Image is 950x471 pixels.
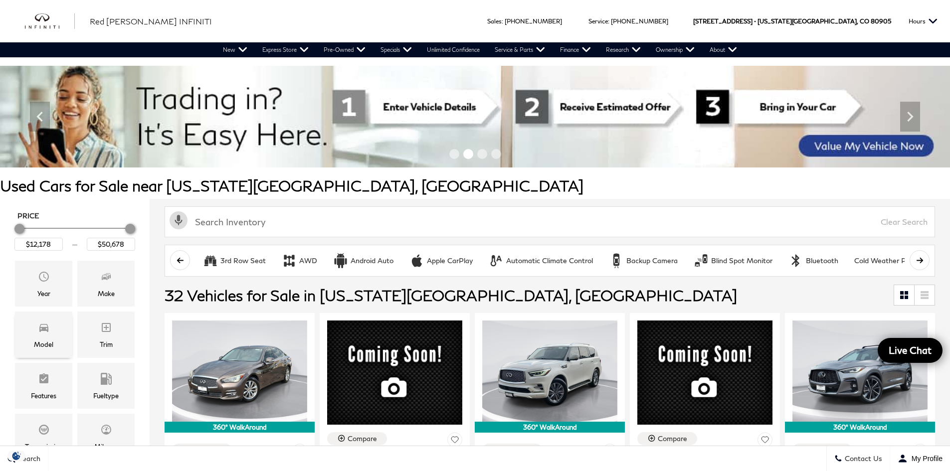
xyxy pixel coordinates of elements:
[611,17,668,25] a: [PHONE_NUMBER]
[694,253,709,268] div: Blind Spot Monitor
[792,320,928,422] img: 2025 INFINITI QX50 SPORT
[165,422,315,433] div: 360° WalkAround
[598,42,648,57] a: Research
[788,253,803,268] div: Bluetooth
[506,256,593,265] div: Automatic Climate Control
[603,250,683,271] button: Backup CameraBackup Camera
[427,256,473,265] div: Apple CarPlay
[220,256,266,265] div: 3rd Row Seat
[38,421,50,441] span: Transmission
[77,414,135,460] div: MileageMileage
[30,102,50,132] div: Previous
[25,13,75,29] a: infiniti
[348,434,377,443] div: Compare
[505,17,562,25] a: [PHONE_NUMBER]
[38,268,50,288] span: Year
[38,370,50,390] span: Features
[648,42,702,57] a: Ownership
[292,444,307,462] button: Save Vehicle
[806,256,838,265] div: Bluetooth
[447,432,462,451] button: Save Vehicle
[5,451,28,461] section: Click to Open Cookie Consent Modal
[626,256,678,265] div: Backup Camera
[910,250,930,270] button: scroll right
[90,16,212,26] span: Red [PERSON_NAME] INFINITI
[482,320,617,422] img: 2022 INFINITI QX80 LUXE
[482,444,542,457] button: Compare Vehicle
[77,363,135,409] div: FueltypeFueltype
[15,363,72,409] div: FeaturesFeatures
[553,42,598,57] a: Finance
[94,441,118,452] div: Mileage
[489,253,504,268] div: Automatic Climate Control
[608,17,609,25] span: :
[658,434,687,443] div: Compare
[100,339,113,350] div: Trim
[854,256,929,265] div: Cold Weather Package
[100,268,112,288] span: Make
[37,288,50,299] div: Year
[14,220,135,251] div: Price
[327,432,387,445] button: Compare Vehicle
[702,42,745,57] a: About
[327,320,462,425] img: 2019 INFINITI Q50 Red Sport 400
[165,206,935,237] input: Search Inventory
[878,338,943,363] a: Live Chat
[14,224,24,234] div: Minimum Price
[333,253,348,268] div: Android Auto
[711,256,772,265] div: Blind Spot Monitor
[215,42,745,57] nav: Main Navigation
[849,250,935,271] button: Cold Weather Package
[31,390,56,401] div: Features
[785,422,935,433] div: 360° WalkAround
[373,42,419,57] a: Specials
[637,320,772,425] img: 2022 INFINITI QX60 LUXE
[783,250,844,271] button: BluetoothBluetooth
[125,224,135,234] div: Maximum Price
[203,253,218,268] div: 3rd Row Seat
[170,211,188,229] svg: Click to toggle on voice search
[491,149,501,159] span: Go to slide 4
[87,238,135,251] input: Maximum
[477,149,487,159] span: Go to slide 3
[170,250,190,270] button: scroll left
[502,17,503,25] span: :
[14,238,63,251] input: Minimum
[38,319,50,339] span: Model
[197,250,271,271] button: 3rd Row Seat3rd Row Seat
[449,149,459,159] span: Go to slide 1
[15,414,72,460] div: TransmissionTransmission
[276,250,323,271] button: AWDAWD
[409,253,424,268] div: Apple CarPlay
[419,42,487,57] a: Unlimited Confidence
[884,344,937,356] span: Live Chat
[404,250,478,271] button: Apple CarPlayApple CarPlay
[165,286,737,304] span: 32 Vehicles for Sale in [US_STATE][GEOGRAPHIC_DATA], [GEOGRAPHIC_DATA]
[900,102,920,132] div: Next
[693,17,891,25] a: [STREET_ADDRESS] • [US_STATE][GEOGRAPHIC_DATA], CO 80905
[351,256,393,265] div: Android Auto
[5,451,28,461] img: Opt-Out Icon
[215,42,255,57] a: New
[792,444,852,457] button: Compare Vehicle
[637,432,697,445] button: Compare Vehicle
[316,42,373,57] a: Pre-Owned
[890,446,950,471] button: Open user profile menu
[17,211,132,220] h5: Price
[487,42,553,57] a: Service & Parts
[34,339,53,350] div: Model
[100,370,112,390] span: Fueltype
[172,444,232,457] button: Compare Vehicle
[842,455,882,463] span: Contact Us
[588,17,608,25] span: Service
[758,432,772,451] button: Save Vehicle
[77,312,135,357] div: TrimTrim
[483,250,598,271] button: Automatic Climate ControlAutomatic Climate Control
[98,288,115,299] div: Make
[299,256,317,265] div: AWD
[77,261,135,307] div: MakeMake
[475,422,625,433] div: 360° WalkAround
[15,261,72,307] div: YearYear
[172,320,307,422] img: 2014 INFINITI Q50 Premium
[25,441,63,452] div: Transmission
